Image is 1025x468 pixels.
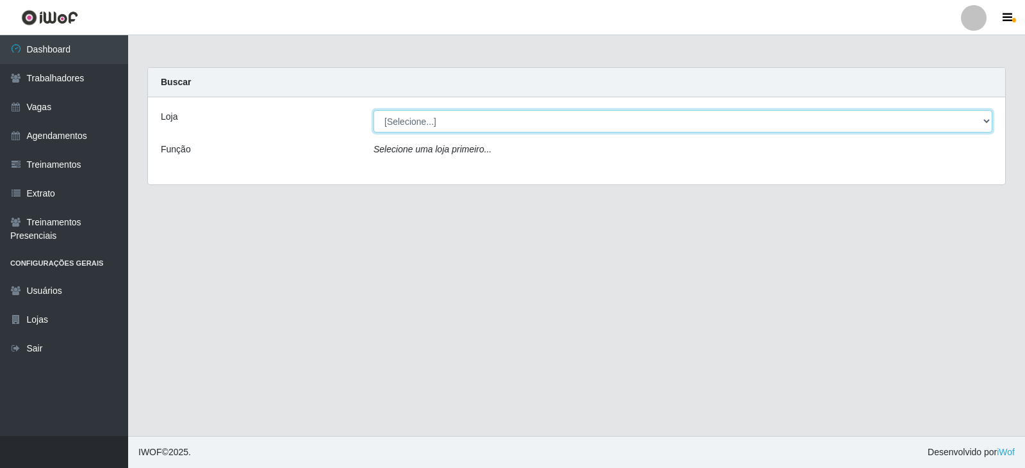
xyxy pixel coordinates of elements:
[138,447,162,457] span: IWOF
[161,143,191,156] label: Função
[21,10,78,26] img: CoreUI Logo
[997,447,1015,457] a: iWof
[138,446,191,459] span: © 2025 .
[161,110,177,124] label: Loja
[161,77,191,87] strong: Buscar
[373,144,491,154] i: Selecione uma loja primeiro...
[928,446,1015,459] span: Desenvolvido por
